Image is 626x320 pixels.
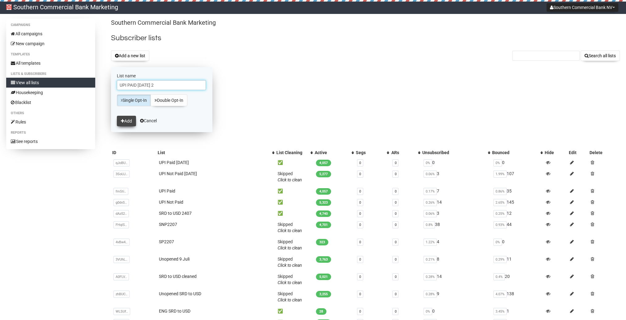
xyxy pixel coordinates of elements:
span: 3,255 [316,291,331,297]
td: 138 [491,288,543,305]
p: Southern Commercial Bank Marketing [111,19,620,27]
a: New campaign [6,39,95,49]
span: 4vBw4.. [113,239,130,246]
span: 0.28% [424,291,437,298]
span: 0.17% [424,188,437,195]
a: UPI Paid [DATE] [159,160,189,165]
td: 14 [421,197,491,208]
span: 3.45% [493,308,507,315]
span: 2.65% [493,199,507,206]
a: UPI Not Paid [159,200,183,205]
span: 5,021 [316,274,331,280]
span: 4.07% [493,291,507,298]
a: Click to clean [278,297,302,302]
td: 7 [421,185,491,197]
a: 0 [394,275,396,279]
span: Skipped [278,239,302,250]
span: 28 [316,308,326,315]
td: ✅ [275,197,313,208]
a: 0 [359,257,361,262]
li: Reports [6,129,95,136]
a: UPI Not Paid [DATE] [159,171,197,176]
div: Unsubscribed [422,149,485,156]
a: 0 [394,189,396,193]
span: 4,701 [316,222,331,228]
th: List Cleaning: No sort applied, activate to apply an ascending sort [275,148,313,157]
a: 0 [394,309,396,314]
div: ARs [391,149,415,156]
td: ✅ [275,208,313,219]
a: SRD to USD 2407 [159,211,192,216]
div: List [158,149,269,156]
span: 0.06% [424,171,437,178]
td: 9 [421,288,491,305]
div: Segs [356,149,384,156]
button: Search all lists [581,50,620,61]
span: 3SoUJ.. [113,171,130,178]
span: 0.06% [424,210,437,217]
a: 0 [359,212,361,216]
span: 0.4% [493,273,505,280]
span: Skipped [278,222,302,233]
td: 3 [421,208,491,219]
td: ✅ [275,157,313,168]
a: ENG SRD to USD [159,309,190,314]
span: fmSti.. [113,188,128,195]
a: Housekeeping [6,88,95,97]
a: 0 [394,257,396,262]
a: Single Opt-In [117,94,151,106]
span: qJoBU.. [113,159,130,166]
td: 44 [491,219,543,236]
div: Hide [545,149,566,156]
a: Unopened 9 Juli [159,257,190,262]
a: 0 [394,292,396,296]
a: All templates [6,58,95,68]
div: List Cleaning [276,149,307,156]
td: 35 [491,185,543,197]
span: 4,057 [316,160,331,166]
img: 1.jpg [6,4,12,10]
a: 0 [359,275,361,279]
span: A0FLV.. [113,273,129,280]
span: Skipped [278,257,302,268]
td: 4 [421,236,491,253]
label: List name [117,73,207,79]
td: 0 [421,157,491,168]
a: Unopened SRD to USD [159,291,201,296]
a: Click to clean [278,177,302,182]
a: 0 [359,189,361,193]
td: 1 [491,305,543,317]
a: 0 [394,201,396,205]
span: Skipped [278,171,302,182]
a: 0 [359,172,361,176]
li: Others [6,110,95,117]
td: 0 [421,305,491,317]
a: 0 [359,161,361,165]
a: 0 [359,223,361,227]
span: 3VUhL.. [113,256,130,263]
a: Click to clean [278,263,302,268]
button: Add [117,116,136,126]
a: Blacklist [6,97,95,107]
span: 4,057 [316,188,331,195]
a: Click to clean [278,280,302,285]
th: Edit: No sort applied, sorting is disabled [567,148,588,157]
input: The name of your new list [117,80,206,90]
a: Cancel [140,118,157,123]
span: 5,277 [316,171,331,177]
span: 323 [316,239,328,245]
td: 38 [421,219,491,236]
button: Southern Commercial Bank NV [547,3,618,12]
span: 0% [493,159,502,166]
td: 3 [421,168,491,185]
span: 5,323 [316,199,331,206]
td: 20 [491,271,543,288]
span: 4,740 [316,210,331,217]
td: 11 [491,253,543,271]
a: SNP2207 [159,222,177,227]
th: ID: No sort applied, sorting is disabled [111,148,156,157]
span: 0.26% [424,199,437,206]
a: Rules [6,117,95,127]
span: 0% [424,159,432,166]
th: List: No sort applied, activate to apply an ascending sort [156,148,275,157]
